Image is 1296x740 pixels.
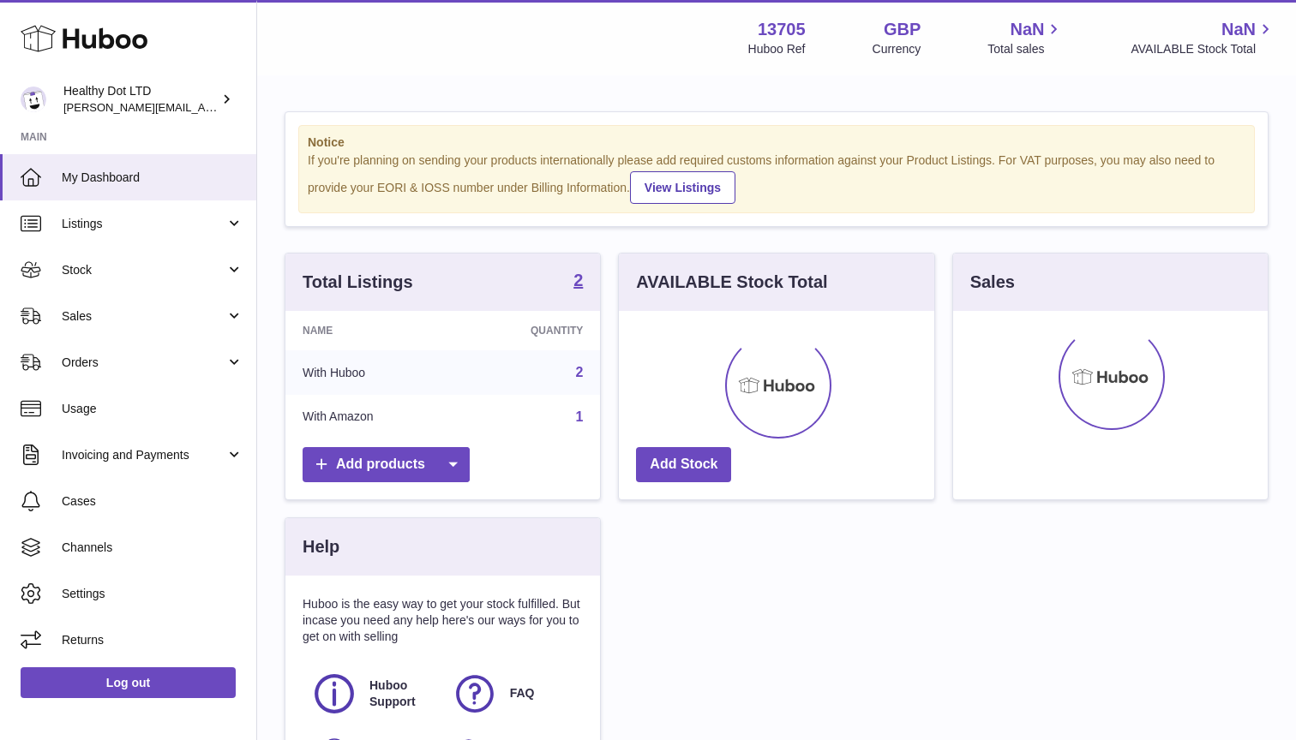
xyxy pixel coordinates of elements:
[308,134,1245,151] strong: Notice
[458,311,600,350] th: Quantity
[573,272,583,292] a: 2
[308,152,1245,204] div: If you're planning on sending your products internationally please add required customs informati...
[285,311,458,350] th: Name
[575,365,583,379] a: 2
[21,87,46,112] img: Dorothy@healthydot.com
[285,350,458,395] td: With Huboo
[748,41,806,57] div: Huboo Ref
[987,18,1064,57] a: NaN Total sales
[758,18,806,41] strong: 13705
[62,216,225,232] span: Listings
[62,401,243,417] span: Usage
[636,447,731,482] a: Add Stock
[303,271,413,294] h3: Total Listings
[62,308,225,325] span: Sales
[303,535,339,558] h3: Help
[311,671,435,717] a: Huboo Support
[21,667,236,698] a: Log out
[510,685,535,701] span: FAQ
[630,171,735,204] a: View Listings
[873,41,921,57] div: Currency
[63,83,218,116] div: Healthy Dot LTD
[452,671,575,717] a: FAQ
[63,100,344,114] span: [PERSON_NAME][EMAIL_ADDRESS][DOMAIN_NAME]
[987,41,1064,57] span: Total sales
[303,596,583,645] p: Huboo is the easy way to get your stock fulfilled. But incase you need any help here's our ways f...
[62,447,225,463] span: Invoicing and Payments
[62,262,225,278] span: Stock
[369,677,433,710] span: Huboo Support
[62,493,243,510] span: Cases
[285,395,458,439] td: With Amazon
[62,586,243,602] span: Settings
[573,272,583,289] strong: 2
[970,271,1015,294] h3: Sales
[1131,18,1275,57] a: NaN AVAILABLE Stock Total
[1010,18,1044,41] span: NaN
[884,18,921,41] strong: GBP
[62,355,225,371] span: Orders
[62,170,243,186] span: My Dashboard
[636,271,827,294] h3: AVAILABLE Stock Total
[62,540,243,556] span: Channels
[1221,18,1256,41] span: NaN
[62,632,243,648] span: Returns
[303,447,470,482] a: Add products
[1131,41,1275,57] span: AVAILABLE Stock Total
[575,409,583,424] a: 1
